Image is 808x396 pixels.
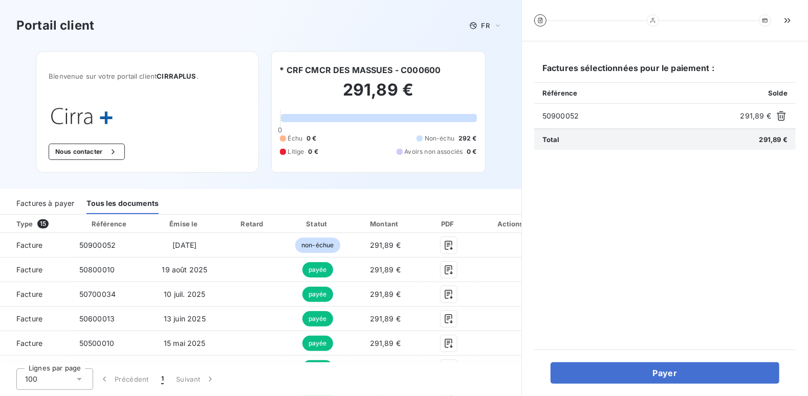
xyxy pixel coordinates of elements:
div: Émise le [151,219,218,229]
span: 291,89 € [370,241,401,249]
span: payée [302,360,333,376]
span: 15 [37,219,49,228]
div: Référence [92,220,126,228]
span: 50600013 [79,314,115,323]
span: 291,89 € [370,339,401,347]
span: Solde [768,89,788,97]
h2: 291,89 € [280,80,477,110]
span: Facture [8,240,63,250]
div: Montant [352,219,419,229]
span: 50700034 [79,290,116,298]
span: 291,89 € [370,290,401,298]
img: Company logo [49,105,114,127]
h6: * CRF CMCR DES MASSUES - C000600 [280,64,441,76]
span: Facture [8,338,63,348]
div: Tous les documents [86,193,159,214]
span: Référence [542,89,577,97]
span: 292 € [458,134,477,143]
span: Litige [288,147,304,156]
div: PDF [423,219,474,229]
div: Retard [222,219,283,229]
span: 291,89 € [370,314,401,323]
span: 0 € [308,147,318,156]
span: 100 [25,374,37,384]
span: 291,89 € [740,111,771,121]
span: 19 août 2025 [162,265,207,274]
span: 0 [278,126,282,134]
span: 0 € [307,134,316,143]
span: 50500010 [79,339,114,347]
span: payée [302,336,333,351]
span: Non-échu [425,134,454,143]
span: 50900052 [542,111,736,121]
div: Type [10,219,69,229]
button: Nous contacter [49,144,124,160]
span: CIRRAPLUS [157,72,196,80]
span: 1 [161,374,164,384]
span: payée [302,287,333,302]
span: Échu [288,134,303,143]
span: 10 juil. 2025 [164,290,205,298]
span: Facture [8,289,63,299]
span: 50800010 [79,265,115,274]
span: 50900052 [79,241,116,249]
button: Précédent [93,368,155,390]
span: payée [302,311,333,327]
span: 291,89 € [370,265,401,274]
span: 0 € [467,147,476,156]
h6: Factures sélectionnées pour le paiement : [534,62,796,82]
span: Facture [8,314,63,324]
button: Suivant [170,368,222,390]
span: Facture [8,265,63,275]
span: FR [482,21,490,30]
div: Actions [479,219,544,229]
span: payée [302,262,333,277]
div: Factures à payer [16,193,74,214]
span: [DATE] [172,241,196,249]
h3: Portail client [16,16,94,35]
span: Total [542,135,560,144]
span: 15 mai 2025 [164,339,206,347]
span: Bienvenue sur votre portail client . [49,72,246,80]
span: 13 juin 2025 [164,314,206,323]
span: Avoirs non associés [405,147,463,156]
span: 291,89 € [759,135,788,144]
button: 1 [155,368,170,390]
button: Payer [551,362,779,384]
div: Statut [288,219,347,229]
span: non-échue [295,238,340,253]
